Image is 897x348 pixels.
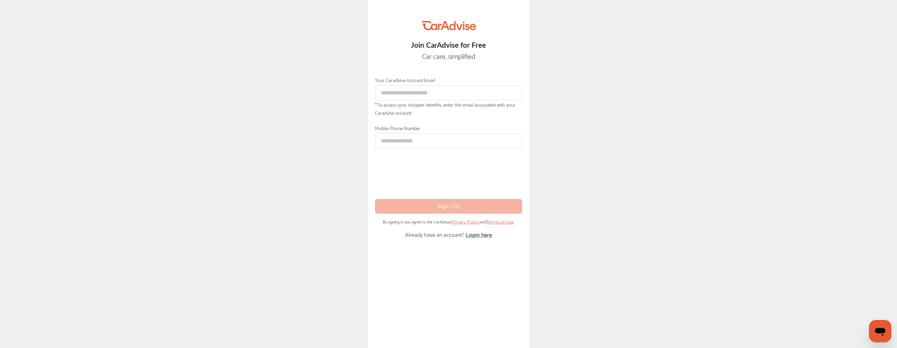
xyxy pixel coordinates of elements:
[486,219,514,225] a: Terms of Use
[375,124,522,132] label: Mobile Phone Number
[422,21,476,30] img: CarAdvise Instacart Logo
[466,229,492,239] a: Login here
[375,76,522,84] label: Your Account Email
[405,229,466,239] span: Already have an account?
[869,320,891,342] iframe: Button to launch messaging window
[375,50,522,62] p: Car care, simplified
[375,100,522,116] label: *To access your shopper benefits, enter the email associated with your account.
[375,40,522,49] h3: Join CarAdvise for Free
[375,218,522,225] p: By signing in you agree to the CarAdvise and .
[395,159,502,187] iframe: reCAPTCHA
[375,108,395,116] span: caradvise
[386,76,405,84] span: caradvise
[450,219,480,225] a: Privacy Policy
